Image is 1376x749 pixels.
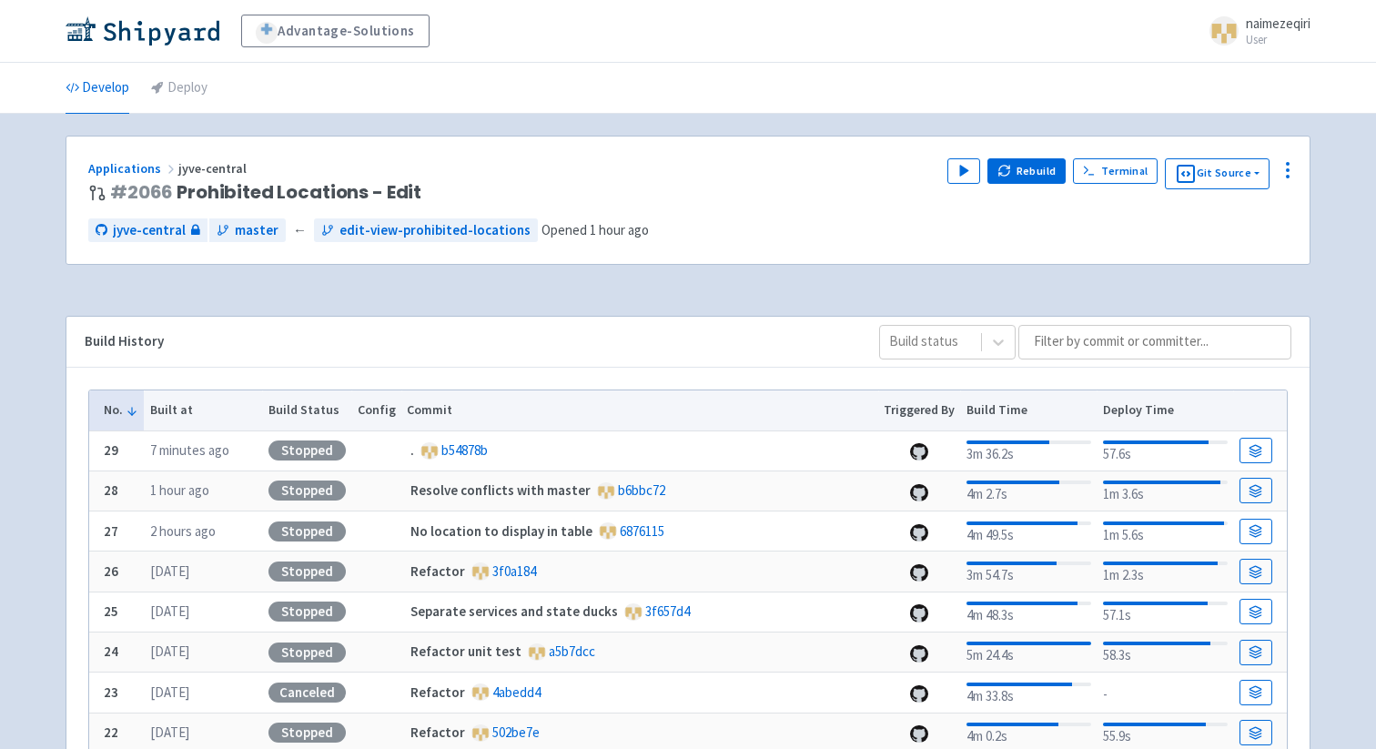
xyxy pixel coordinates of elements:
b: 23 [104,683,118,701]
strong: No location to display in table [410,522,592,540]
a: 3f657d4 [645,602,690,620]
div: 57.6s [1103,437,1228,465]
a: Build Details [1239,438,1272,463]
time: 2 hours ago [150,522,216,540]
div: 5m 24.4s [966,638,1091,666]
th: Config [351,390,401,430]
span: jyve-central [178,160,249,177]
div: 57.1s [1103,598,1228,626]
div: 1m 3.6s [1103,477,1228,505]
time: [DATE] [150,724,189,741]
a: a5b7dcc [549,643,595,660]
span: master [235,220,278,241]
div: - [1103,681,1228,705]
strong: Separate services and state ducks [410,602,618,620]
time: 1 hour ago [150,481,209,499]
b: 22 [104,724,118,741]
th: Commit [401,390,878,430]
a: master [209,218,286,243]
a: Build Details [1239,720,1272,745]
time: [DATE] [150,562,189,580]
strong: Resolve conflicts with master [410,481,591,499]
th: Build Status [262,390,351,430]
div: Stopped [268,440,346,461]
small: User [1246,34,1310,46]
th: Triggered By [878,390,961,430]
div: Build History [85,331,850,352]
a: naimezeqiri User [1199,16,1310,46]
div: 3m 36.2s [966,437,1091,465]
div: Stopped [268,723,346,743]
th: Build Time [960,390,1097,430]
strong: Refactor [410,562,465,580]
span: naimezeqiri [1246,15,1310,32]
span: jyve-central [113,220,186,241]
a: Terminal [1073,158,1158,184]
div: Stopped [268,602,346,622]
a: 6876115 [620,522,664,540]
input: Filter by commit or committer... [1018,325,1291,359]
a: edit-view-prohibited-locations [314,218,538,243]
time: 7 minutes ago [150,441,229,459]
div: Stopped [268,521,346,542]
div: 58.3s [1103,638,1228,666]
div: 55.9s [1103,719,1228,747]
div: 1m 5.6s [1103,518,1228,546]
div: 4m 2.7s [966,477,1091,505]
div: 4m 49.5s [966,518,1091,546]
div: 4m 33.8s [966,679,1091,707]
a: Build Details [1239,478,1272,503]
a: Advantage-Solutions [241,15,430,47]
button: No. [104,400,138,420]
div: 1m 2.3s [1103,558,1228,586]
a: b6bbc72 [618,481,665,499]
a: Deploy [151,63,207,114]
b: 26 [104,562,118,580]
time: [DATE] [150,602,189,620]
time: 1 hour ago [590,221,649,238]
div: 4m 0.2s [966,719,1091,747]
img: Shipyard logo [66,16,219,46]
b: 27 [104,522,118,540]
span: edit-view-prohibited-locations [339,220,531,241]
a: jyve-central [88,218,207,243]
a: Develop [66,63,129,114]
a: #2066 [110,179,173,205]
a: Build Details [1239,640,1272,665]
a: 4abedd4 [492,683,541,701]
div: 4m 48.3s [966,598,1091,626]
strong: Refactor [410,683,465,701]
b: 29 [104,441,118,459]
a: Applications [88,160,178,177]
a: 502be7e [492,724,540,741]
a: Build Details [1239,559,1272,584]
div: Canceled [268,683,346,703]
span: ← [293,220,307,241]
a: Build Details [1239,680,1272,705]
a: b54878b [441,441,488,459]
th: Built at [144,390,262,430]
span: Prohibited Locations - Edit [110,182,421,203]
div: Stopped [268,481,346,501]
button: Play [947,158,980,184]
strong: Refactor [410,724,465,741]
div: Stopped [268,562,346,582]
a: 3f0a184 [492,562,536,580]
div: 3m 54.7s [966,558,1091,586]
b: 24 [104,643,118,660]
b: 25 [104,602,118,620]
time: [DATE] [150,643,189,660]
button: Git Source [1165,158,1270,189]
button: Rebuild [987,158,1066,184]
a: Build Details [1239,599,1272,624]
div: Stopped [268,643,346,663]
a: Build Details [1239,519,1272,544]
th: Deploy Time [1097,390,1233,430]
span: Opened [541,221,649,238]
strong: Refactor unit test [410,643,521,660]
strong: . [410,441,414,459]
time: [DATE] [150,683,189,701]
b: 28 [104,481,118,499]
